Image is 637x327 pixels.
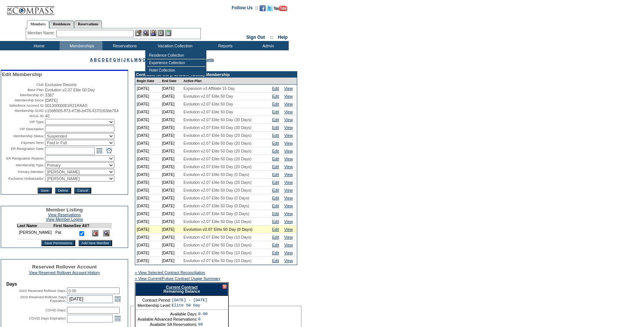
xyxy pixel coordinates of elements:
[45,308,66,312] label: COVID Days:
[53,228,74,239] td: Pat
[135,163,161,171] td: [DATE]
[2,176,44,182] td: Exclusive Ambassador:
[284,180,293,185] a: View
[161,186,182,194] td: [DATE]
[198,322,208,327] td: 99
[203,41,246,50] td: Reports
[284,188,293,192] a: View
[274,6,287,11] img: Subscribe to our YouTube Channel
[105,147,113,155] a: Open the time view popup.
[172,303,207,308] td: Elite 50 Day
[184,102,233,106] span: Evolution v2.07 Elite 50 Day
[272,125,279,130] a: Edit
[2,72,42,77] span: Edit Membership
[284,227,293,232] a: View
[267,7,273,12] a: Follow us on Twitter
[74,223,90,228] td: See All?
[2,103,44,108] td: Salesforce Account ID:
[272,94,279,98] a: Edit
[135,171,161,179] td: [DATE]
[53,223,74,228] td: First Name
[165,30,171,36] img: b_calculator.gif
[284,149,293,153] a: View
[113,57,116,62] a: G
[198,317,208,321] td: 0
[145,41,203,50] td: Vacation Collection
[2,133,44,139] td: Membership Status:
[137,312,197,316] td: Available Days:
[49,20,74,28] a: Residences
[272,117,279,122] a: Edit
[135,116,161,124] td: [DATE]
[198,312,208,316] td: 0.00
[135,202,161,210] td: [DATE]
[278,35,288,40] a: Help
[284,110,293,114] a: View
[135,132,161,139] td: [DATE]
[2,140,44,146] td: Payment Term:
[272,133,279,138] a: Edit
[284,172,293,177] a: View
[137,303,171,308] td: Membership Level:
[260,5,266,11] img: Become our fan on Facebook
[60,41,102,50] td: Memberships
[184,180,251,185] span: Evolution v2.07 Elite 50 Day (20 Days)
[184,204,250,208] span: Evolution v2.07 Elite 50 Day (0 Days)
[270,35,273,40] span: ::
[184,133,251,138] span: Evolution v2.07 Elite 50 Day (20 Days)
[161,85,182,92] td: [DATE]
[272,204,279,208] a: Edit
[45,109,118,113] span: c1588005-ff73-4736-b478-4370163bb764
[272,219,279,224] a: Edit
[28,30,56,36] div: Member Name:
[90,57,93,62] a: A
[161,249,182,257] td: [DATE]
[48,213,81,217] a: View Reservations
[143,57,146,62] a: O
[135,233,161,241] td: [DATE]
[184,172,250,177] span: Evolution v2.07 Elite 50 Day (0 Days)
[284,204,293,208] a: View
[260,7,266,12] a: Become our fan on Facebook
[137,322,197,327] td: Available SA Reservations:
[17,223,53,228] td: Last Name
[102,57,105,62] a: D
[284,133,293,138] a: View
[184,258,251,263] span: Evolution v2.07 Elite 50 Day (10 Days)
[284,243,293,247] a: View
[184,164,251,169] span: Evolution v2.07 Elite 50 Day (20 Days)
[114,314,122,323] a: Open the calendar popup.
[161,171,182,179] td: [DATE]
[161,233,182,241] td: [DATE]
[79,240,112,246] input: Add New Member
[274,7,287,12] a: Subscribe to our YouTube Channel
[184,110,233,114] span: Evolution v2.07 Elite 50 Day
[135,218,161,226] td: [DATE]
[284,94,293,98] a: View
[272,110,279,114] a: Edit
[161,202,182,210] td: [DATE]
[161,124,182,132] td: [DATE]
[272,243,279,247] a: Edit
[272,86,279,91] a: Edit
[127,57,130,62] a: K
[166,285,197,289] a: Current Contract
[284,102,293,106] a: View
[41,240,75,246] input: Save Permissions
[135,210,161,218] td: [DATE]
[17,228,53,239] td: [PERSON_NAME]
[158,30,164,36] img: Reservations
[20,295,66,303] label: 2015 Reserved Rollover Days Expiration:
[135,30,142,36] img: b_edit.gif
[161,116,182,124] td: [DATE]
[135,194,161,202] td: [DATE]
[134,304,164,308] legend: Contract Details
[45,93,54,97] span: 3387
[272,157,279,161] a: Edit
[46,217,83,221] a: View Member Logins
[272,180,279,185] a: Edit
[182,78,271,85] td: Active Plan
[135,241,161,249] td: [DATE]
[38,188,51,194] input: Save
[284,258,293,263] a: View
